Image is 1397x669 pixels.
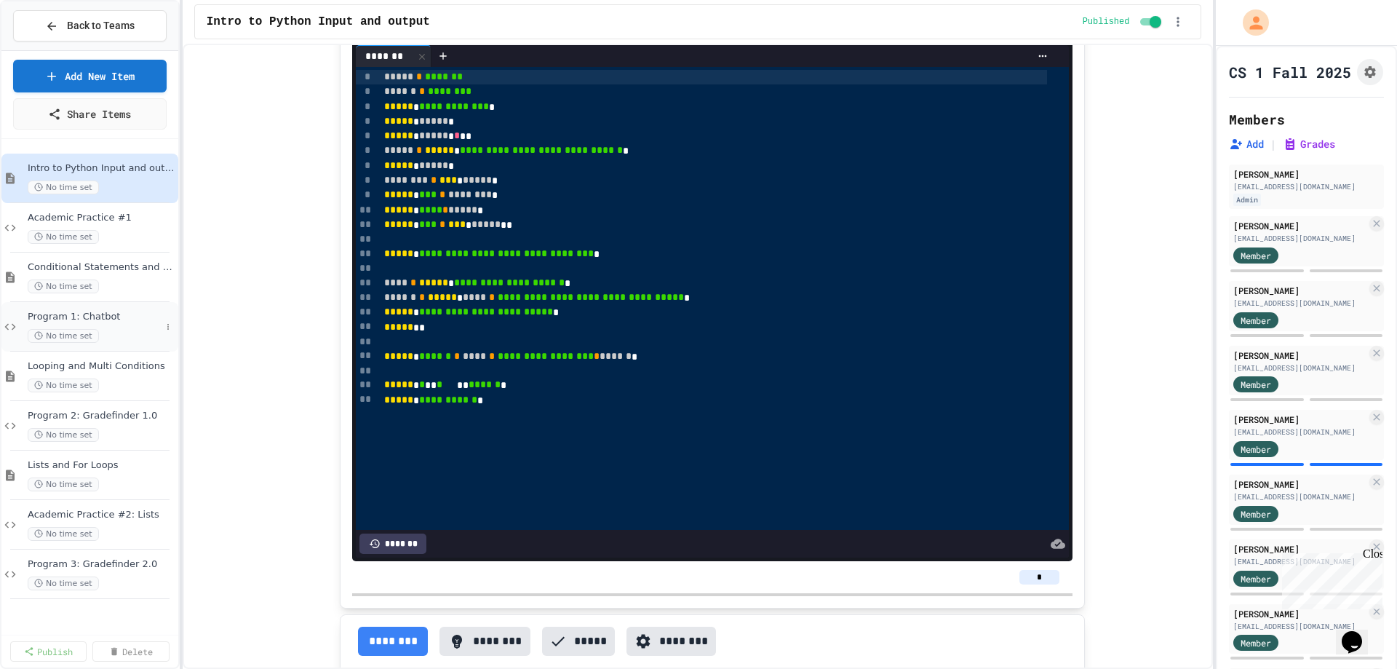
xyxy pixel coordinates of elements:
[28,459,175,472] span: Lists and For Loops
[1357,59,1383,85] button: Assignment Settings
[13,60,167,92] a: Add New Item
[28,162,175,175] span: Intro to Python Input and output
[1276,547,1382,609] iframe: chat widget
[1233,478,1366,491] div: [PERSON_NAME]
[28,181,99,194] span: No time set
[1083,13,1165,31] div: Content is published and visible to students
[1336,611,1382,654] iframe: chat widget
[1241,249,1271,262] span: Member
[1233,363,1366,373] div: [EMAIL_ADDRESS][DOMAIN_NAME]
[161,320,175,334] button: More options
[28,478,99,491] span: No time set
[28,360,175,373] span: Looping and Multi Conditions
[28,379,99,392] span: No time set
[1233,427,1366,438] div: [EMAIL_ADDRESS][DOMAIN_NAME]
[10,641,87,662] a: Publish
[6,6,100,92] div: Chat with us now!Close
[1233,491,1366,502] div: [EMAIL_ADDRESS][DOMAIN_NAME]
[28,311,161,323] span: Program 1: Chatbot
[1241,636,1271,649] span: Member
[28,230,99,244] span: No time set
[1229,137,1264,151] button: Add
[1241,572,1271,585] span: Member
[1241,507,1271,520] span: Member
[1233,413,1366,426] div: [PERSON_NAME]
[28,280,99,293] span: No time set
[13,98,167,130] a: Share Items
[1233,556,1366,567] div: [EMAIL_ADDRESS][DOMAIN_NAME]
[1233,167,1380,181] div: [PERSON_NAME]
[1233,607,1366,620] div: [PERSON_NAME]
[1233,181,1380,192] div: [EMAIL_ADDRESS][DOMAIN_NAME]
[28,527,99,541] span: No time set
[1229,109,1285,130] h2: Members
[1270,135,1277,153] span: |
[1241,378,1271,391] span: Member
[28,410,175,422] span: Program 2: Gradefinder 1.0
[28,558,175,571] span: Program 3: Gradefinder 2.0
[92,641,169,662] a: Delete
[28,509,175,521] span: Academic Practice #2: Lists
[1241,443,1271,456] span: Member
[207,13,430,31] span: Intro to Python Input and output
[28,329,99,343] span: No time set
[1233,542,1366,555] div: [PERSON_NAME]
[1283,137,1335,151] button: Grades
[28,577,99,590] span: No time set
[1227,6,1273,39] div: My Account
[13,10,167,41] button: Back to Teams
[1233,233,1366,244] div: [EMAIL_ADDRESS][DOMAIN_NAME]
[1233,298,1366,309] div: [EMAIL_ADDRESS][DOMAIN_NAME]
[1233,284,1366,297] div: [PERSON_NAME]
[28,428,99,442] span: No time set
[1233,194,1261,206] div: Admin
[1233,621,1366,632] div: [EMAIL_ADDRESS][DOMAIN_NAME]
[1233,219,1366,232] div: [PERSON_NAME]
[1229,62,1351,82] h1: CS 1 Fall 2025
[67,18,135,33] span: Back to Teams
[1241,314,1271,327] span: Member
[28,212,175,224] span: Academic Practice #1
[28,261,175,274] span: Conditional Statements and Formatting Strings and Numbers
[1233,349,1366,362] div: [PERSON_NAME]
[1083,16,1130,28] span: Published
